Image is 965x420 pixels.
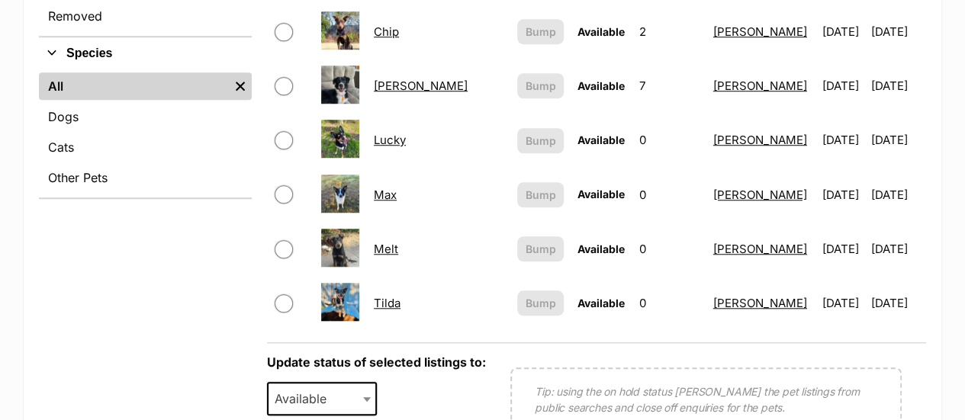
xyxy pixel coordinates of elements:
a: Chip [374,24,399,39]
td: 0 [633,223,705,275]
td: [DATE] [871,223,925,275]
span: Available [577,242,625,255]
td: [DATE] [871,114,925,166]
span: Available [577,133,625,146]
td: [DATE] [871,168,925,221]
button: Bump [517,182,564,207]
a: [PERSON_NAME] [713,296,807,310]
span: Bump [525,295,555,311]
td: 0 [633,114,705,166]
span: Bump [525,24,555,40]
td: [DATE] [871,59,925,112]
a: [PERSON_NAME] [713,133,807,147]
td: [DATE] [816,5,870,58]
td: 0 [633,168,705,221]
div: Species [39,69,252,197]
a: Max [374,188,397,202]
span: Available [269,388,342,409]
span: Available [577,188,625,200]
span: Available [267,382,377,415]
a: [PERSON_NAME] [713,188,807,202]
td: [DATE] [816,277,870,329]
td: [DATE] [816,223,870,275]
a: [PERSON_NAME] [713,24,807,39]
span: Available [577,297,625,309]
a: Removed [39,2,252,30]
span: Bump [525,241,555,257]
span: Available [577,79,625,92]
a: Tilda [374,296,400,310]
a: Remove filter [229,72,252,100]
button: Bump [517,290,564,316]
td: 0 [633,277,705,329]
span: Bump [525,187,555,203]
td: [DATE] [816,59,870,112]
p: Tip: using the on hold status [PERSON_NAME] the pet listings from public searches and close off e... [535,383,877,415]
a: [PERSON_NAME] [374,79,468,93]
a: [PERSON_NAME] [713,79,807,93]
a: Melt [374,242,398,256]
td: [DATE] [816,168,870,221]
span: Bump [525,78,555,94]
button: Bump [517,128,564,153]
td: [DATE] [871,277,925,329]
label: Update status of selected listings to: [267,354,486,370]
a: Lucky [374,133,406,147]
a: [PERSON_NAME] [713,242,807,256]
a: Cats [39,133,252,161]
td: 7 [633,59,705,112]
button: Bump [517,236,564,261]
button: Bump [517,19,564,44]
a: Other Pets [39,164,252,191]
td: 2 [633,5,705,58]
button: Bump [517,73,564,98]
a: All [39,72,229,100]
span: Available [577,25,625,38]
td: [DATE] [871,5,925,58]
a: Dogs [39,103,252,130]
button: Species [39,43,252,63]
td: [DATE] [816,114,870,166]
span: Bump [525,133,555,149]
